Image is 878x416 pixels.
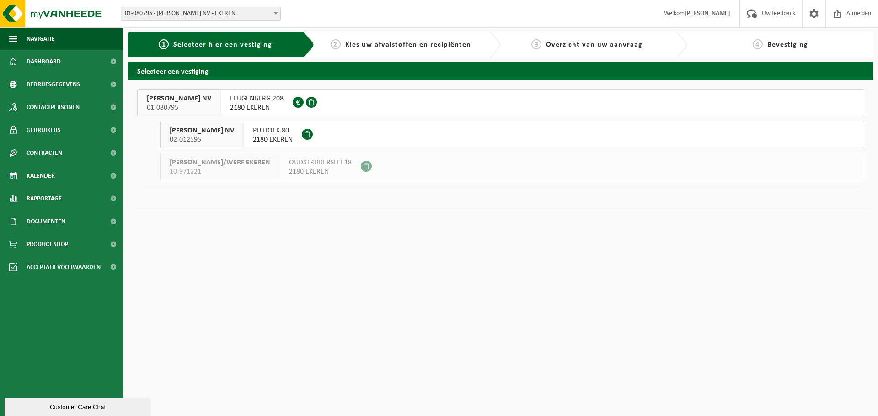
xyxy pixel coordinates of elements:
span: Rapportage [27,187,62,210]
span: OUDSTRIJDERSLEI 18 [289,158,352,167]
span: PUIHOEK 80 [253,126,293,135]
span: Product Shop [27,233,68,256]
span: LEUGENBERG 208 [230,94,284,103]
span: 01-080795 - DANNY LAURYSSENS NV - EKEREN [121,7,280,20]
span: [PERSON_NAME] NV [170,126,234,135]
span: 2180 EKEREN [289,167,352,176]
span: 2180 EKEREN [253,135,293,144]
span: Bevestiging [767,41,808,48]
span: Bedrijfsgegevens [27,73,80,96]
span: Dashboard [27,50,61,73]
button: [PERSON_NAME] NV 02-012595 PUIHOEK 802180 EKEREN [160,121,864,148]
button: [PERSON_NAME] NV 01-080795 LEUGENBERG 2082180 EKEREN [137,89,864,116]
h2: Selecteer een vestiging [128,62,873,79]
span: 2 [331,39,341,49]
span: Selecteer hier een vestiging [173,41,272,48]
strong: [PERSON_NAME] [685,10,730,17]
span: Kies uw afvalstoffen en recipiënten [345,41,471,48]
span: 10-971221 [170,167,270,176]
span: Kalender [27,164,55,187]
span: 01-080795 - DANNY LAURYSSENS NV - EKEREN [121,7,281,21]
iframe: chat widget [5,396,153,416]
span: [PERSON_NAME] NV [147,94,211,103]
span: [PERSON_NAME]/WERF EKEREN [170,158,270,167]
span: Documenten [27,210,65,233]
span: 1 [159,39,169,49]
span: 01-080795 [147,103,211,112]
span: Contracten [27,142,62,164]
span: Gebruikers [27,119,61,142]
span: 3 [531,39,541,49]
span: Contactpersonen [27,96,80,119]
span: Navigatie [27,27,55,50]
span: 2180 EKEREN [230,103,284,112]
span: 4 [753,39,763,49]
span: Overzicht van uw aanvraag [546,41,642,48]
span: Acceptatievoorwaarden [27,256,101,279]
span: 02-012595 [170,135,234,144]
